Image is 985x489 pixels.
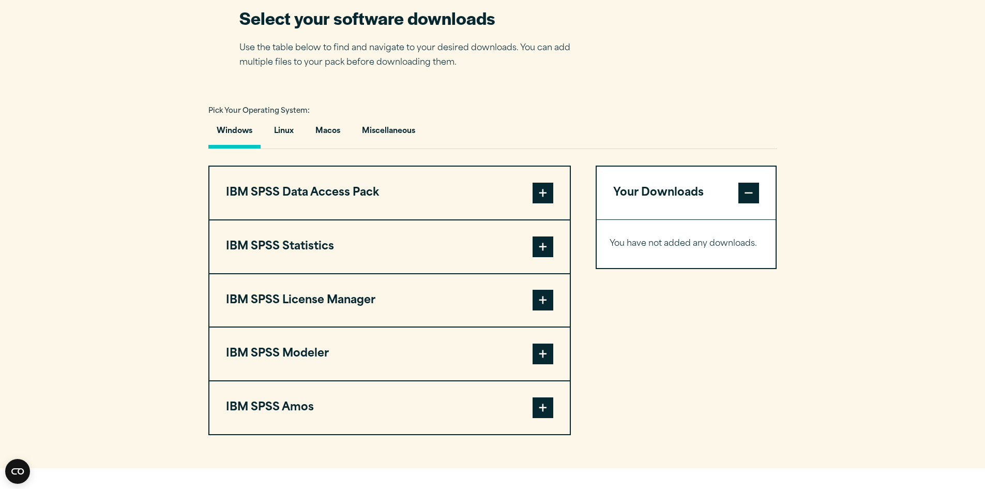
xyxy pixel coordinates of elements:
button: IBM SPSS Data Access Pack [209,167,570,219]
h2: Select your software downloads [239,6,586,29]
button: Your Downloads [597,167,776,219]
p: Use the table below to find and navigate to your desired downloads. You can add multiple files to... [239,41,586,71]
button: Linux [266,119,302,149]
button: IBM SPSS Modeler [209,328,570,380]
button: IBM SPSS Amos [209,381,570,434]
p: You have not added any downloads. [610,236,763,251]
button: Open CMP widget [5,459,30,484]
button: IBM SPSS Statistics [209,220,570,273]
button: Windows [208,119,261,149]
span: Pick Your Operating System: [208,108,310,114]
div: Your Downloads [597,219,776,268]
button: Miscellaneous [354,119,423,149]
button: IBM SPSS License Manager [209,274,570,327]
button: Macos [307,119,348,149]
